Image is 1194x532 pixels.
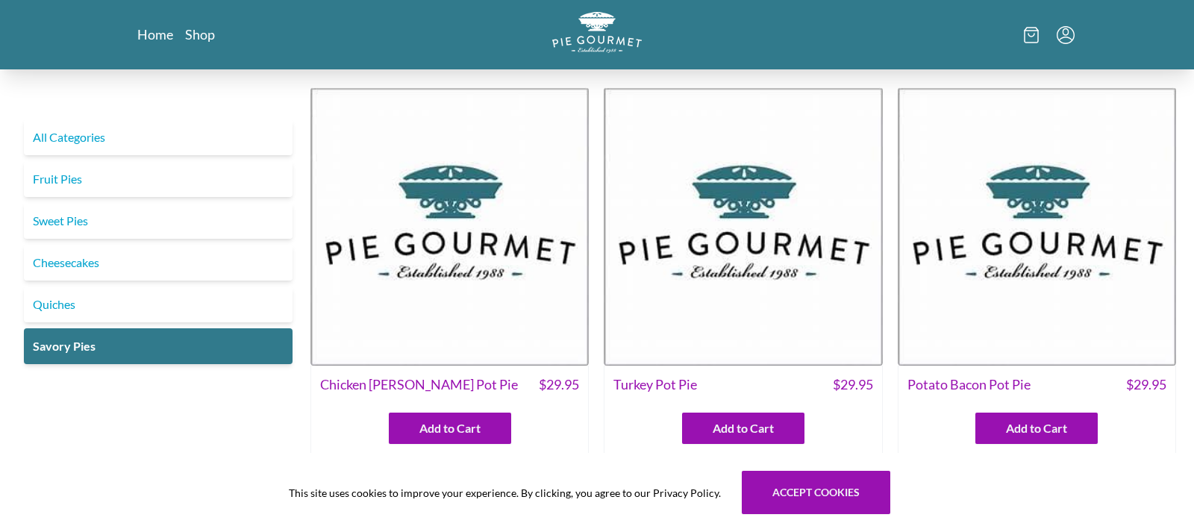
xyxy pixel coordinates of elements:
a: All Categories [24,119,293,155]
img: Potato Bacon Pot Pie [898,87,1176,366]
span: $ 29.95 [833,375,873,395]
button: Add to Cart [682,413,804,444]
a: Quiches [24,287,293,322]
a: Savory Pies [24,328,293,364]
a: Home [137,25,173,43]
span: This site uses cookies to improve your experience. By clicking, you agree to our Privacy Policy. [289,485,721,501]
span: Add to Cart [1006,419,1067,437]
button: Menu [1057,26,1075,44]
span: Add to Cart [419,419,481,437]
span: Turkey Pot Pie [613,375,697,395]
img: Turkey Pot Pie [604,87,882,366]
a: Sweet Pies [24,203,293,239]
span: Add to Cart [713,419,774,437]
a: Cheesecakes [24,245,293,281]
span: $ 29.95 [1126,375,1166,395]
a: Logo [552,12,642,57]
button: Add to Cart [975,413,1098,444]
span: Potato Bacon Pot Pie [907,375,1031,395]
span: Chicken [PERSON_NAME] Pot Pie [320,375,518,395]
img: Chicken Curry Pot Pie [310,87,589,366]
span: $ 29.95 [539,375,579,395]
button: Accept cookies [742,471,890,514]
button: Add to Cart [389,413,511,444]
a: Fruit Pies [24,161,293,197]
img: logo [552,12,642,53]
a: Shop [185,25,215,43]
